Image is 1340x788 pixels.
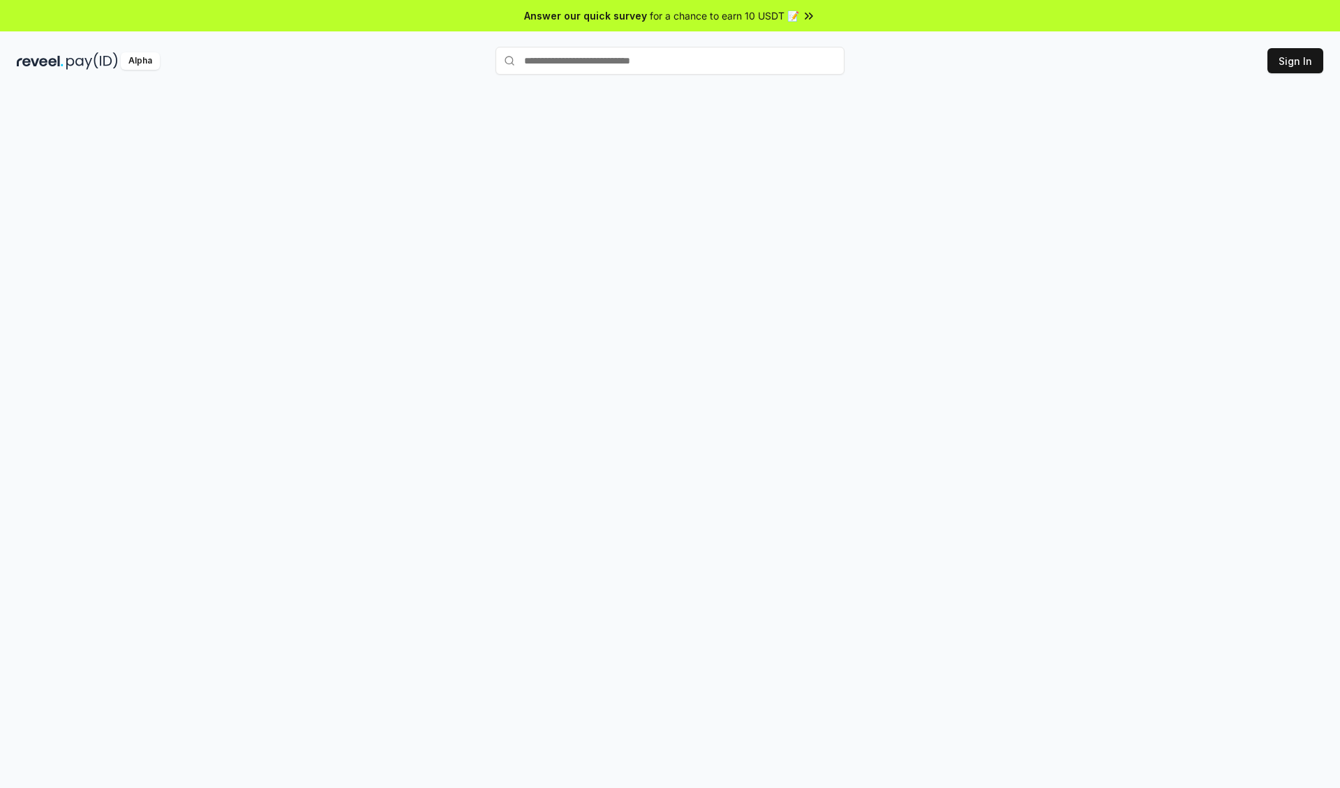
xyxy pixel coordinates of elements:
button: Sign In [1267,48,1323,73]
img: reveel_dark [17,52,64,70]
img: pay_id [66,52,118,70]
span: Answer our quick survey [524,8,647,23]
span: for a chance to earn 10 USDT 📝 [650,8,799,23]
div: Alpha [121,52,160,70]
